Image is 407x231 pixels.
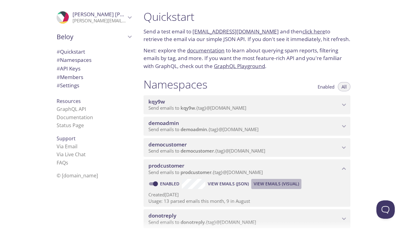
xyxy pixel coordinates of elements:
span: Resources [57,98,81,104]
span: Beloy [57,32,126,41]
a: Enabled [159,181,182,187]
span: donotreply [148,212,176,219]
span: kqy9w [148,98,165,105]
a: GraphQL Playground [214,62,265,70]
a: documentation [187,47,225,54]
button: View Emails (Visual) [251,179,301,189]
span: # [57,56,60,63]
div: prodcustomer namespace [144,159,350,178]
span: democustomer [181,148,214,154]
span: Namespaces [57,56,91,63]
a: GraphQL API [57,106,86,112]
span: Send emails to . {tag} @[DOMAIN_NAME] [148,169,263,175]
div: donotreply namespace [144,209,350,228]
iframe: Help Scout Beacon - Open [376,200,395,219]
span: [PERSON_NAME] [PERSON_NAME] [73,11,156,18]
span: demoadmin [148,119,179,127]
span: Members [57,74,83,81]
button: All [338,82,350,91]
p: Send a test email to and then to retrieve the email via our simple JSON API. If you don't see it ... [144,28,350,43]
span: Send emails to . {tag} @[DOMAIN_NAME] [148,105,246,111]
h1: Namespaces [144,78,207,91]
div: Dianne Villaflor [52,7,136,28]
a: Status Page [57,122,84,129]
button: Enabled [314,82,338,91]
span: s [66,159,68,166]
div: demoadmin namespace [144,117,350,136]
div: democustomer namespace [144,138,350,157]
div: kqy9w namespace [144,95,350,114]
div: Members [52,73,136,81]
span: # [57,82,60,89]
span: kqy9w [181,105,195,111]
div: Team Settings [52,81,136,90]
span: Send emails to . {tag} @[DOMAIN_NAME] [148,148,265,154]
h1: Quickstart [144,10,350,24]
a: FAQ [57,159,68,166]
a: Via Email [57,143,77,150]
span: prodcustomer [181,169,211,175]
p: [PERSON_NAME][EMAIL_ADDRESS][DOMAIN_NAME] [73,18,126,24]
a: [EMAIL_ADDRESS][DOMAIN_NAME] [192,28,279,35]
span: Support [57,135,76,142]
span: # [57,74,60,81]
a: Via Live Chat [57,151,86,158]
span: demoadmin [181,126,207,132]
span: democustomer [148,141,187,148]
a: Documentation [57,114,93,121]
a: click here [302,28,325,35]
span: View Emails (Visual) [254,180,299,187]
span: # [57,65,60,72]
span: View Emails (JSON) [208,180,249,187]
p: Created [DATE] [148,191,345,198]
div: Quickstart [52,47,136,56]
div: Beloy [52,29,136,45]
span: © [DOMAIN_NAME] [57,172,98,179]
p: Usage: 13 parsed emails this month, 9 in August [148,198,345,204]
span: # [57,48,60,55]
span: Settings [57,82,79,89]
span: API Keys [57,65,80,72]
span: Quickstart [57,48,85,55]
div: API Keys [52,64,136,73]
div: Namespaces [52,56,136,64]
p: Next: explore the to learn about querying spam reports, filtering emails by tag, and more. If you... [144,47,350,70]
button: View Emails (JSON) [205,179,251,189]
span: Send emails to . {tag} @[DOMAIN_NAME] [148,126,259,132]
span: prodcustomer [148,162,184,169]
